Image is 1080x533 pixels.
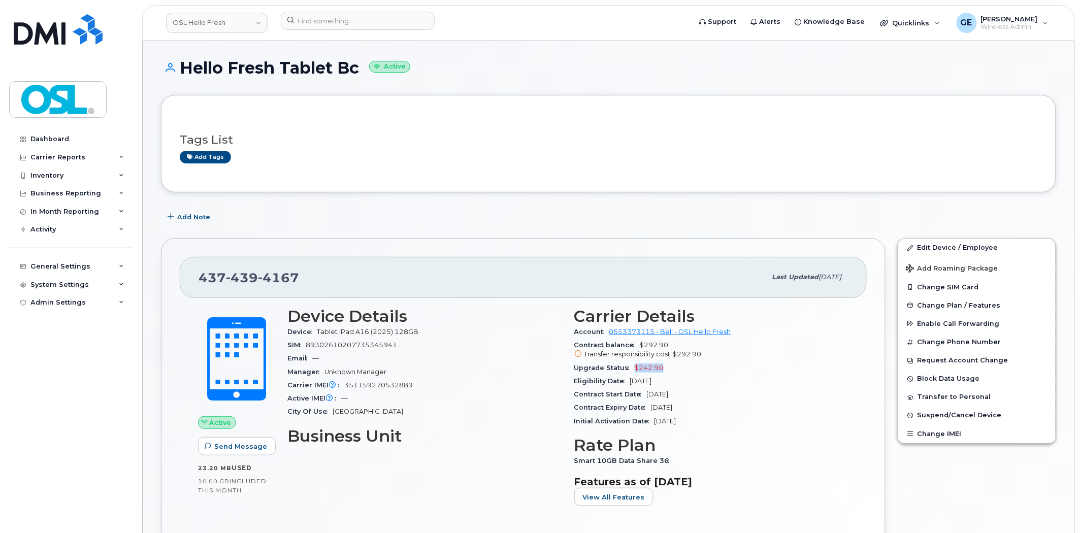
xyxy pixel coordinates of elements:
[574,364,635,372] span: Upgrade Status
[898,351,1056,370] button: Request Account Change
[287,427,562,445] h3: Business Unit
[574,404,651,411] span: Contract Expiry Date
[654,417,676,425] span: [DATE]
[369,61,410,73] small: Active
[306,341,397,349] span: 89302610207735345941
[198,478,230,485] span: 10.00 GB
[574,436,849,454] h3: Rate Plan
[898,239,1056,257] a: Edit Device / Employee
[198,437,276,455] button: Send Message
[214,442,267,451] span: Send Message
[574,341,640,349] span: Contract balance
[210,418,232,427] span: Active
[898,278,1056,296] button: Change SIM Card
[341,394,348,402] span: —
[574,328,609,336] span: Account
[609,328,731,336] a: 0553373115 - Bell - OSL Hello Fresh
[199,270,299,285] span: 437
[906,264,998,274] span: Add Roaming Package
[574,417,654,425] span: Initial Activation Date
[287,368,324,376] span: Manager
[317,328,418,336] span: Tablet iPad A16 (2025) 128GB
[898,315,1056,333] button: Enable Call Forwarding
[898,333,1056,351] button: Change Phone Number
[898,257,1056,278] button: Add Roaming Package
[287,381,344,389] span: Carrier IMEI
[898,296,1056,315] button: Change Plan / Features
[161,59,1056,77] h1: Hello Fresh Tablet Bc
[344,381,413,389] span: 351159270532889
[287,307,562,325] h3: Device Details
[287,341,306,349] span: SIM
[333,408,403,415] span: [GEOGRAPHIC_DATA]
[180,134,1037,146] h3: Tags List
[258,270,299,285] span: 4167
[583,492,645,502] span: View All Features
[574,377,630,385] span: Eligibility Date
[287,328,317,336] span: Device
[673,350,702,358] span: $292.90
[918,320,1000,327] span: Enable Call Forwarding
[161,208,219,226] button: Add Note
[630,377,652,385] span: [DATE]
[324,368,386,376] span: Unknown Manager
[918,412,1002,419] span: Suspend/Cancel Device
[918,302,1001,309] span: Change Plan / Features
[574,457,675,464] span: Smart 10GB Data Share 36
[198,464,232,472] span: 23.20 MB
[180,151,231,163] a: Add tags
[819,273,842,281] span: [DATE]
[177,212,210,222] span: Add Note
[651,404,673,411] span: [DATE]
[635,364,664,372] span: $242.90
[898,370,1056,388] button: Block Data Usage
[574,476,849,488] h3: Features as of [DATE]
[772,273,819,281] span: Last updated
[574,390,647,398] span: Contract Start Date
[287,408,333,415] span: City Of Use
[647,390,669,398] span: [DATE]
[574,307,849,325] h3: Carrier Details
[898,406,1056,424] button: Suspend/Cancel Device
[574,341,849,359] span: $292.90
[226,270,258,285] span: 439
[287,354,312,362] span: Email
[898,388,1056,406] button: Transfer to Personal
[287,394,341,402] span: Active IMEI
[898,425,1056,443] button: Change IMEI
[312,354,319,362] span: —
[198,477,267,494] span: included this month
[574,488,653,506] button: View All Features
[584,350,671,358] span: Transfer responsibility cost
[232,464,252,472] span: used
